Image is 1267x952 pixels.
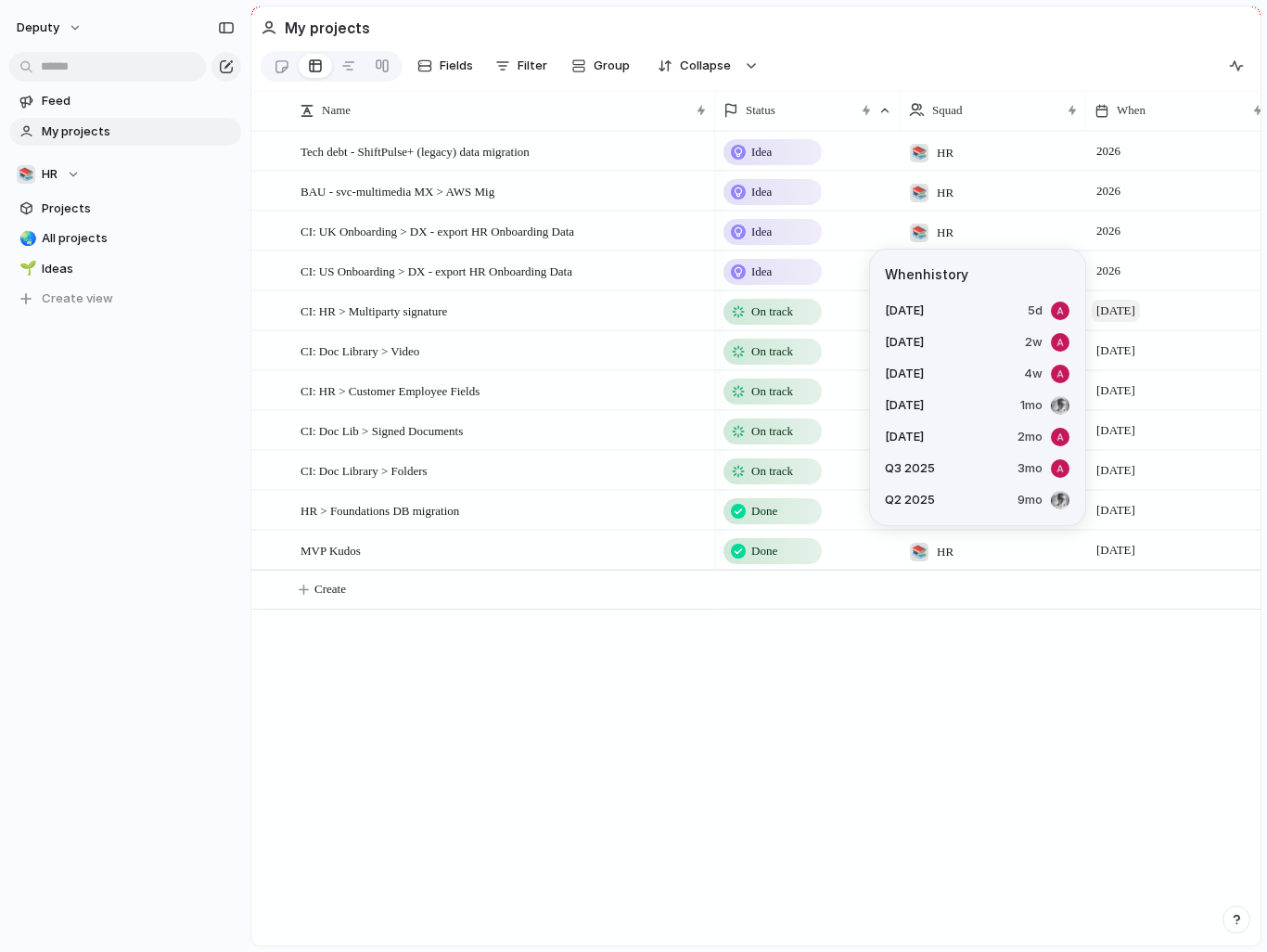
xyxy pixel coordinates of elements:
[1092,300,1140,322] span: [DATE]
[9,118,241,146] a: My projects
[301,419,463,441] span: CI: Doc Lib > Signed Documents
[1028,302,1043,320] span: 5d
[1092,419,1140,442] span: [DATE]
[751,143,772,161] span: Idea
[8,13,92,43] button: deputy
[518,57,547,75] span: Filter
[9,195,241,223] a: Projects
[751,542,777,560] span: Done
[1024,365,1043,383] span: 4w
[594,57,630,75] span: Group
[17,229,35,248] button: 🌏
[1092,499,1140,521] span: [DATE]
[301,220,574,241] span: CI: UK Onboarding > DX - export HR Onboarding Data
[885,428,924,446] span: [DATE]
[1092,539,1140,561] span: [DATE]
[301,140,530,161] span: Tech debt - ShiftPulse+ (legacy) data migration
[17,19,59,37] span: deputy
[42,289,113,308] span: Create view
[562,51,639,81] button: Group
[1092,380,1140,402] span: [DATE]
[301,459,428,481] span: CI: Doc Library > Folders
[1020,396,1043,415] span: 1mo
[937,184,953,202] span: HR
[937,543,953,561] span: HR
[9,87,241,115] a: Feed
[301,300,447,321] span: CI: HR > Multiparty signature
[910,184,928,202] div: 📚
[9,285,241,313] button: Create view
[301,380,480,401] span: CI: HR > Customer Employee Fields
[9,255,241,283] a: 🌱Ideas
[42,122,235,141] span: My projects
[1092,140,1125,162] span: 2026
[19,228,32,250] div: 🌏
[1092,340,1140,362] span: [DATE]
[751,342,793,361] span: On track
[301,180,494,201] span: BAU - svc-multimedia MX > AWS Mig
[937,144,953,162] span: HR
[1017,491,1043,509] span: 9mo
[285,17,370,39] h2: My projects
[19,258,32,279] div: 🌱
[646,51,740,81] button: Collapse
[301,539,361,560] span: MVP Kudos
[751,502,777,521] span: Done
[680,57,731,75] span: Collapse
[885,491,935,509] span: Q2 2025
[301,260,572,281] span: CI: US Onboarding > DX - export HR Onboarding Data
[885,365,924,383] span: [DATE]
[1092,260,1125,282] span: 2026
[440,57,473,75] span: Fields
[42,199,235,218] span: Projects
[1092,220,1125,242] span: 2026
[937,224,953,242] span: HR
[885,459,935,478] span: Q3 2025
[322,101,351,120] span: Name
[910,144,928,162] div: 📚
[910,224,928,242] div: 📚
[751,462,793,481] span: On track
[885,396,924,415] span: [DATE]
[751,183,772,201] span: Idea
[932,101,963,120] span: Squad
[1092,180,1125,202] span: 2026
[42,165,58,184] span: HR
[885,264,1070,284] span: When history
[488,51,555,81] button: Filter
[301,499,459,521] span: HR > Foundations DB migration
[751,263,772,281] span: Idea
[1017,428,1043,446] span: 2mo
[751,223,772,241] span: Idea
[751,422,793,441] span: On track
[301,340,419,361] span: CI: Doc Library > Video
[314,580,346,598] span: Create
[17,165,35,184] div: 📚
[746,101,775,120] span: Status
[42,229,235,248] span: All projects
[751,302,793,321] span: On track
[910,543,928,561] div: 📚
[1117,101,1145,120] span: When
[42,260,235,278] span: Ideas
[410,51,480,81] button: Fields
[885,333,924,352] span: [DATE]
[1025,333,1043,352] span: 2w
[42,92,235,110] span: Feed
[9,225,241,252] a: 🌏All projects
[17,260,35,278] button: 🌱
[1017,459,1043,478] span: 3mo
[1092,459,1140,482] span: [DATE]
[751,382,793,401] span: On track
[885,302,924,320] span: [DATE]
[9,161,241,188] button: 📚HR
